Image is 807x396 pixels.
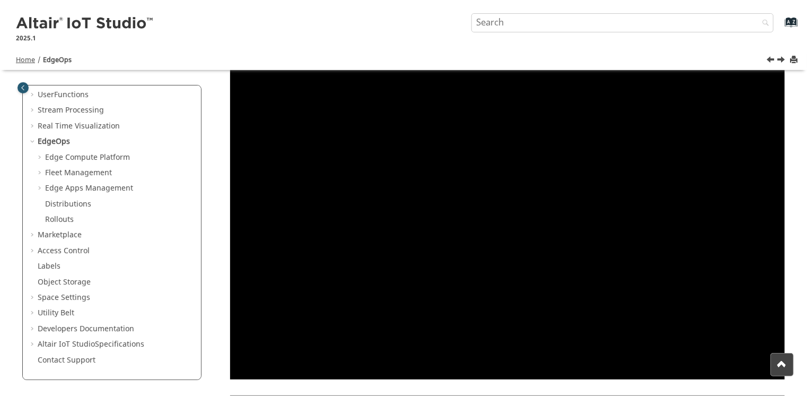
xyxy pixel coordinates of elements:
a: Stream Processing [38,105,104,116]
p: 2025.1 [16,33,155,43]
span: Expand Utility Belt [29,308,38,318]
span: Expand Altair IoT StudioSpecifications [29,339,38,350]
a: Go to index terms page [768,22,792,33]
span: Expand UserFunctions [29,90,38,100]
span: Altair IoT Studio [38,339,95,350]
span: Expand Edge Compute Platform [37,152,45,163]
a: Altair IoT StudioSpecifications [38,339,144,350]
span: Expand Space Settings [29,292,38,303]
a: Labels [38,261,60,272]
a: Edge Compute Platform [45,152,130,163]
span: Expand Fleet Management [37,168,45,178]
a: EdgeOps [38,136,70,147]
ul: Table of Contents [29,12,195,365]
a: Contact Support [38,355,95,366]
a: UserFunctions [38,89,89,100]
a: Fleet Management [45,167,112,178]
a: Space Settings [38,292,90,303]
button: Print this page [791,53,799,67]
input: Search query [471,13,774,32]
span: Expand Stream Processing [29,105,38,116]
a: Utility Belt [38,307,74,318]
button: Search [748,13,778,34]
span: Expand Marketplace [29,230,38,240]
a: Developers Documentation [38,323,134,334]
a: Access Control [38,245,90,256]
span: Expand Real Time Visualization [29,121,38,132]
span: Collapse EdgeOps [29,136,38,147]
span: Expand Developers Documentation [29,324,38,334]
a: Distributions [45,199,91,210]
span: Expand Edge Apps Management [37,183,45,194]
span: Expand Access Control [29,246,38,256]
a: Real Time Visualization [38,120,120,132]
button: Toggle publishing table of content [17,82,29,93]
span: Functions [54,89,89,100]
a: Next topic: Edge Compute Platform [778,55,786,67]
a: Previous topic: Share Workbooks [767,55,776,67]
a: Edge Apps Management [45,183,133,194]
a: EdgeOps [43,55,72,65]
a: Home [16,55,35,65]
a: Object Storage [38,277,91,288]
a: Marketplace [38,229,82,240]
a: Rollouts [45,214,74,225]
img: Altair IoT Studio [16,15,155,32]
